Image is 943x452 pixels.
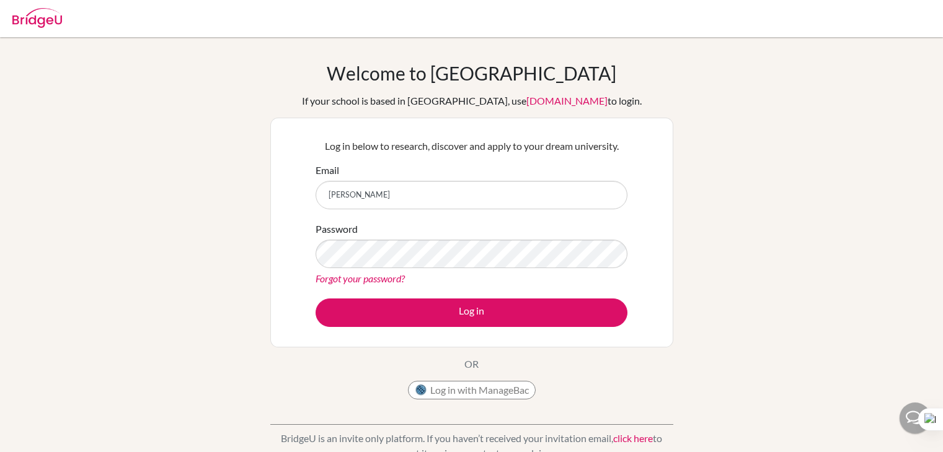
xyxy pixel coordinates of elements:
[316,139,627,154] p: Log in below to research, discover and apply to your dream university.
[316,272,405,284] a: Forgot your password?
[327,62,616,84] h1: Welcome to [GEOGRAPHIC_DATA]
[408,381,536,399] button: Log in with ManageBac
[316,222,358,237] label: Password
[316,163,339,178] label: Email
[464,357,479,372] p: OR
[302,93,642,108] div: If your school is based in [GEOGRAPHIC_DATA], use to login.
[526,95,608,106] a: [DOMAIN_NAME]
[613,432,653,444] a: click here
[12,8,62,28] img: Bridge-U
[316,298,627,327] button: Log in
